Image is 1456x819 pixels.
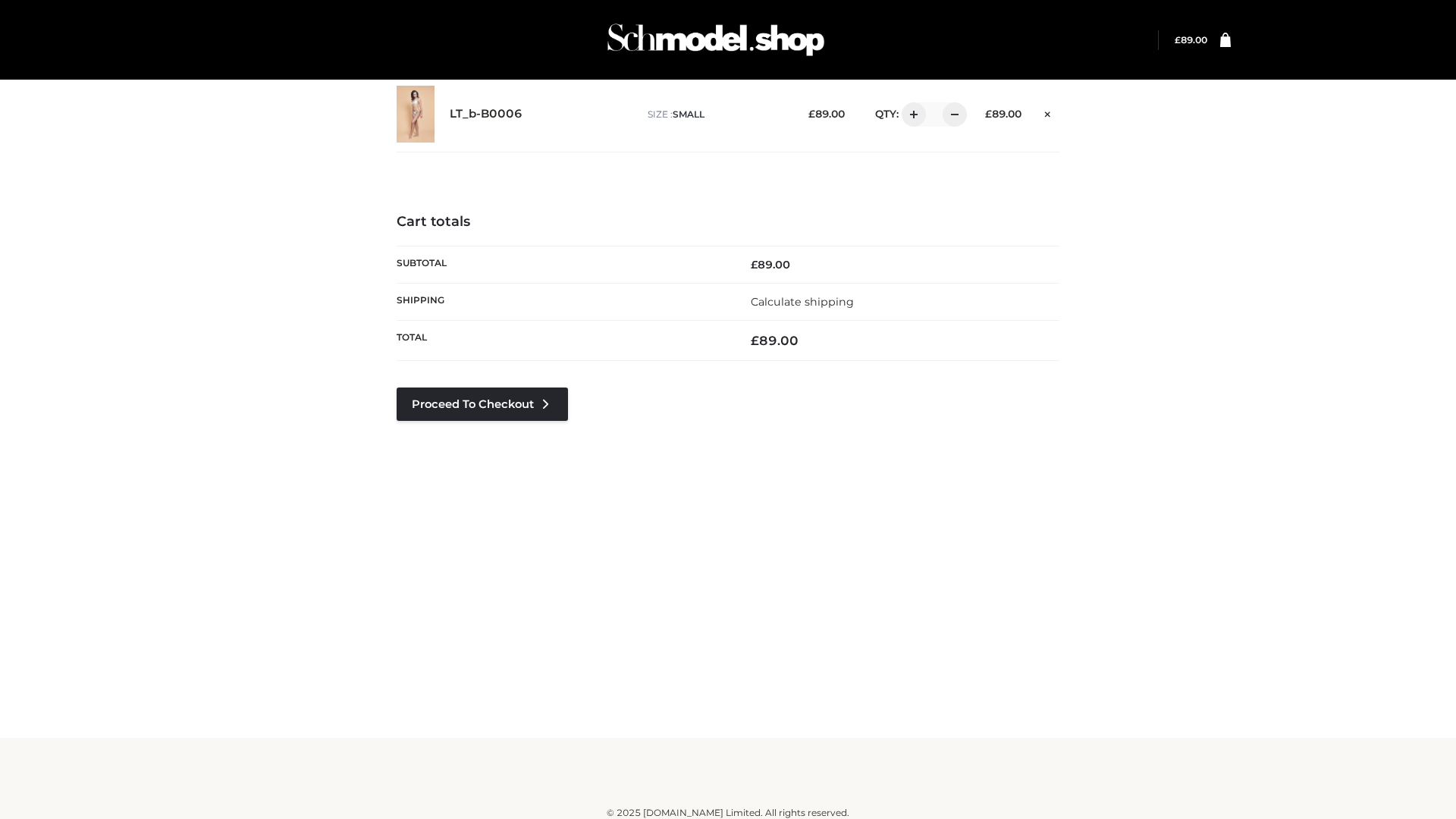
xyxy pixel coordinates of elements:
h4: Cart totals [397,214,1059,231]
img: Schmodel Admin 964 [602,10,830,70]
span: £ [985,108,992,120]
p: size : [648,108,785,121]
th: Shipping [397,283,728,320]
span: £ [1175,34,1181,45]
span: £ [751,258,758,271]
a: Proceed to Checkout [397,388,568,421]
bdi: 89.00 [985,108,1021,120]
a: LT_b-B0006 [450,107,522,121]
th: Subtotal [397,246,728,283]
a: £89.00 [1175,34,1207,45]
bdi: 89.00 [751,258,790,271]
a: Calculate shipping [751,295,854,309]
bdi: 89.00 [808,108,845,120]
bdi: 89.00 [1175,34,1207,45]
th: Total [397,321,728,361]
bdi: 89.00 [751,333,799,348]
div: QTY: [860,102,962,127]
a: Remove this item [1037,102,1059,122]
span: £ [808,108,815,120]
span: £ [751,333,759,348]
span: SMALL [673,108,704,120]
